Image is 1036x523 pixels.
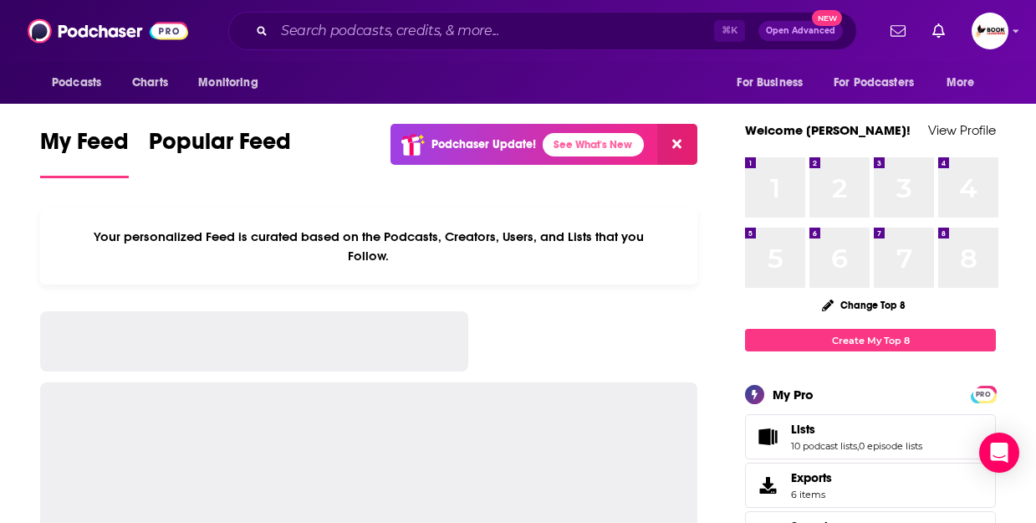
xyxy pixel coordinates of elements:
[725,67,824,99] button: open menu
[40,127,129,166] span: My Feed
[791,470,832,485] span: Exports
[791,440,857,452] a: 10 podcast lists
[751,425,784,449] a: Lists
[791,489,832,500] span: 6 items
[198,71,258,95] span: Monitoring
[972,13,1008,49] button: Show profile menu
[745,463,996,508] a: Exports
[28,15,188,47] img: Podchaser - Follow, Share and Rate Podcasts
[228,12,857,50] div: Search podcasts, credits, & more...
[758,21,843,41] button: Open AdvancedNew
[928,122,996,138] a: View Profile
[52,71,101,95] span: Podcasts
[149,127,291,166] span: Popular Feed
[857,440,859,452] span: ,
[812,295,916,315] button: Change Top 8
[766,27,835,35] span: Open Advanced
[979,433,1019,473] div: Open Intercom Messenger
[40,67,123,99] button: open menu
[40,127,129,178] a: My Feed
[773,387,814,403] div: My Pro
[745,414,996,459] span: Lists
[884,17,912,45] a: Show notifications dropdown
[274,18,714,44] input: Search podcasts, credits, & more...
[714,20,745,42] span: ⌘ K
[431,137,536,151] p: Podchaser Update!
[791,422,922,437] a: Lists
[926,17,952,45] a: Show notifications dropdown
[823,67,938,99] button: open menu
[972,13,1008,49] span: Logged in as BookLaunchers
[935,67,996,99] button: open menu
[834,71,914,95] span: For Podcasters
[812,10,842,26] span: New
[791,422,815,437] span: Lists
[543,133,644,156] a: See What's New
[745,329,996,351] a: Create My Top 8
[972,13,1008,49] img: User Profile
[121,67,178,99] a: Charts
[745,122,911,138] a: Welcome [PERSON_NAME]!
[132,71,168,95] span: Charts
[737,71,803,95] span: For Business
[751,474,784,497] span: Exports
[186,67,279,99] button: open menu
[149,127,291,178] a: Popular Feed
[40,208,697,285] div: Your personalized Feed is curated based on the Podcasts, Creators, Users, and Lists that you Follow.
[973,388,993,401] span: PRO
[973,387,993,400] a: PRO
[859,440,922,452] a: 0 episode lists
[947,71,975,95] span: More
